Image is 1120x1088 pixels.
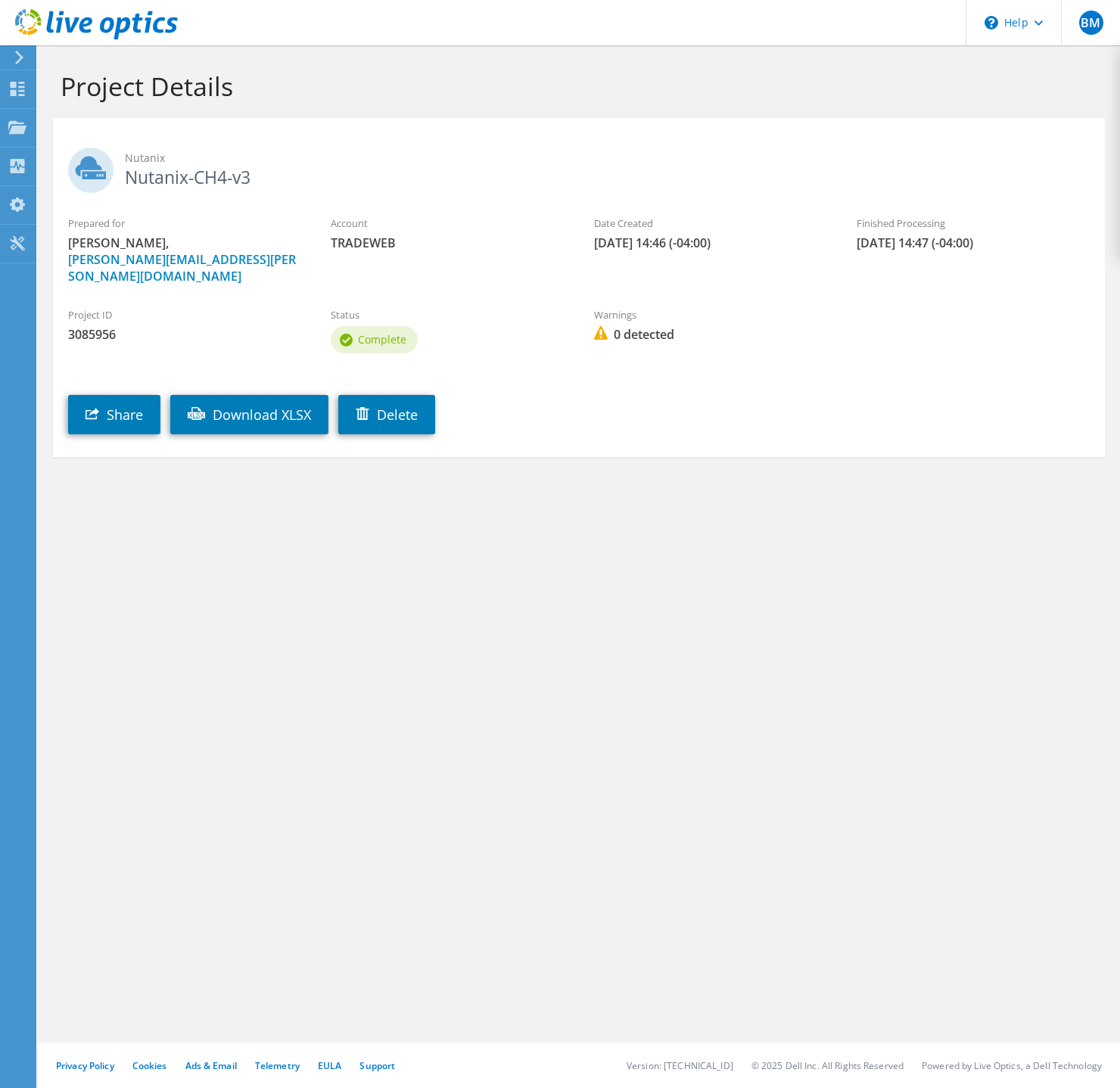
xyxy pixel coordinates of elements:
[359,1059,395,1072] a: Support
[318,1059,341,1072] a: EULA
[594,216,826,231] label: Date Created
[331,235,563,251] span: TRADEWEB
[56,1059,114,1072] a: Privacy Policy
[594,307,826,322] label: Warnings
[125,150,1090,166] span: Nutanix
[68,326,300,343] span: 3085956
[185,1059,237,1072] a: Ads & Email
[170,395,328,434] a: Download XLSX
[857,235,1089,251] span: [DATE] 14:47 (-04:00)
[1079,11,1103,35] span: BM
[68,395,160,434] a: Share
[132,1059,167,1072] a: Cookies
[68,216,300,231] label: Prepared for
[61,70,1090,102] h1: Project Details
[594,326,826,343] span: 0 detected
[751,1059,904,1072] li: © 2025 Dell Inc. All Rights Reserved
[985,16,998,30] svg: \n
[68,251,296,284] a: [PERSON_NAME][EMAIL_ADDRESS][PERSON_NAME][DOMAIN_NAME]
[68,148,1090,185] h2: Nutanix-CH4-v3
[594,235,826,251] span: [DATE] 14:46 (-04:00)
[338,395,435,434] a: Delete
[857,216,1089,231] label: Finished Processing
[627,1059,733,1072] li: Version: [TECHNICAL_ID]
[331,307,563,322] label: Status
[68,235,300,284] span: [PERSON_NAME],
[922,1059,1102,1072] li: Powered by Live Optics, a Dell Technology
[331,216,563,231] label: Account
[68,307,300,322] label: Project ID
[255,1059,300,1072] a: Telemetry
[358,332,406,347] span: Complete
